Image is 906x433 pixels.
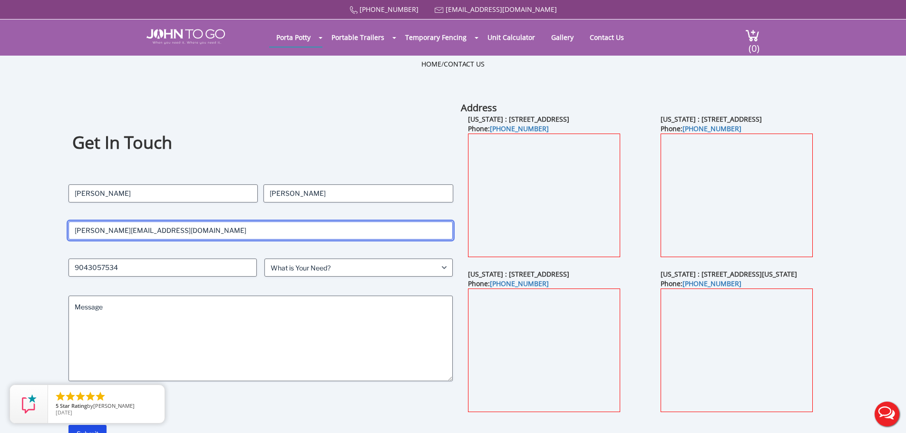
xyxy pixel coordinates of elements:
button: Live Chat [868,395,906,433]
input: Email [68,221,453,240]
a: Portable Trailers [324,28,391,47]
b: Phone: [661,279,741,288]
h1: Get In Touch [72,131,449,154]
a: [PHONE_NUMBER] [360,5,419,14]
span: Star Rating [60,402,87,409]
b: Phone: [468,124,549,133]
a: [PHONE_NUMBER] [682,124,741,133]
span: [PERSON_NAME] [93,402,135,409]
b: Address [461,101,497,114]
li:  [75,391,86,402]
img: Review Rating [19,395,39,414]
b: [US_STATE] : [STREET_ADDRESS] [468,115,569,124]
img: Mail [435,7,444,13]
li:  [55,391,66,402]
a: Contact Us [583,28,631,47]
input: First Name [68,184,258,202]
li:  [65,391,76,402]
input: Last Name [263,184,453,202]
b: Phone: [468,279,549,288]
a: Gallery [544,28,581,47]
b: Phone: [661,124,741,133]
b: [US_STATE] : [STREET_ADDRESS] [661,115,762,124]
li:  [85,391,96,402]
span: (0) [748,34,760,55]
img: cart a [745,29,760,42]
li:  [95,391,106,402]
a: Porta Potty [269,28,318,47]
b: [US_STATE] : [STREET_ADDRESS] [468,269,569,279]
img: JOHN to go [146,29,225,44]
span: by [56,403,157,410]
span: 5 [56,402,58,409]
a: [PHONE_NUMBER] [490,124,549,133]
ul: / [421,59,485,69]
a: [EMAIL_ADDRESS][DOMAIN_NAME] [446,5,557,14]
span: [DATE] [56,409,72,416]
b: [US_STATE] : [STREET_ADDRESS][US_STATE] [661,269,797,279]
a: Contact Us [444,59,485,68]
a: Temporary Fencing [398,28,474,47]
a: [PHONE_NUMBER] [490,279,549,288]
a: Unit Calculator [480,28,542,47]
a: [PHONE_NUMBER] [682,279,741,288]
label: CAPTCHA [68,400,453,410]
a: Home [421,59,441,68]
img: Call [350,6,358,14]
input: Phone [68,259,257,277]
